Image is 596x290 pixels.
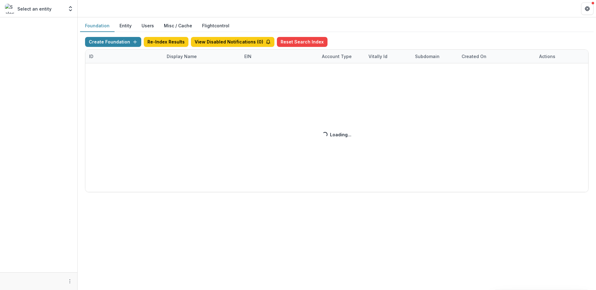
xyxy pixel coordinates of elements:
button: More [66,278,74,285]
button: Open entity switcher [66,2,75,15]
p: Select an entity [17,6,52,12]
button: Entity [115,20,137,32]
button: Misc / Cache [159,20,197,32]
button: Foundation [80,20,115,32]
button: Get Help [581,2,594,15]
a: Flightcontrol [202,22,229,29]
img: Select an entity [5,4,15,14]
button: Users [137,20,159,32]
